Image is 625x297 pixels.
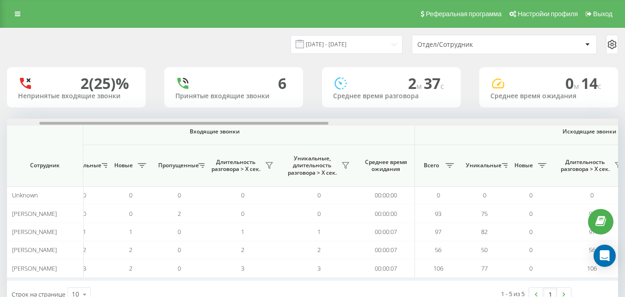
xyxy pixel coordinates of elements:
div: Среднее время разговора [333,92,450,100]
span: Всего [420,162,443,169]
span: 93 [435,209,441,218]
span: 0 [529,264,532,272]
span: 2 [129,264,132,272]
span: [PERSON_NAME] [12,227,57,236]
span: Длительность разговора > Х сек. [558,158,612,173]
span: 75 [481,209,488,218]
span: 2 [129,246,132,254]
span: 2 [317,246,321,254]
span: 0 [83,191,86,199]
span: Новые [112,162,135,169]
span: Реферальная программа [426,10,501,18]
span: 0 [529,227,532,236]
div: Принятые входящие звонки [175,92,292,100]
span: Настройки профиля [518,10,578,18]
span: 77 [481,264,488,272]
span: c [440,81,444,91]
span: 1 [129,227,132,236]
div: 6 [278,75,286,92]
span: 97 [435,227,441,236]
span: 0 [483,191,486,199]
span: c [598,81,601,91]
span: 0 [317,209,321,218]
span: 56 [435,246,441,254]
span: 2 [83,246,86,254]
span: 56 [589,246,595,254]
span: 0 [129,209,132,218]
span: м [574,81,581,91]
span: 1 [317,227,321,236]
span: Unknown [12,191,38,199]
span: Выход [593,10,613,18]
span: Входящие звонки [39,128,390,135]
span: 0 [178,246,181,254]
span: Новые [512,162,535,169]
span: [PERSON_NAME] [12,209,57,218]
div: Отдел/Сотрудник [417,41,528,49]
span: м [416,81,424,91]
span: Среднее время ожидания [364,158,408,173]
span: 0 [241,191,244,199]
span: 0 [317,191,321,199]
span: 3 [83,264,86,272]
span: 1 [241,227,244,236]
span: 0 [529,246,532,254]
td: 00:00:00 [357,186,415,204]
span: 0 [241,209,244,218]
span: 0 [529,209,532,218]
span: 37 [424,73,444,93]
span: 82 [481,227,488,236]
span: 0 [178,191,181,199]
span: 0 [178,227,181,236]
span: 50 [481,246,488,254]
span: 14 [581,73,601,93]
td: 00:00:00 [357,204,415,222]
span: 2 [408,73,424,93]
span: Уникальные, длительность разговора > Х сек. [285,155,339,177]
span: 0 [529,191,532,199]
td: 00:00:07 [357,241,415,259]
span: 0 [590,191,594,199]
span: 0 [83,209,86,218]
span: [PERSON_NAME] [12,264,57,272]
span: Длительность разговора > Х сек. [209,158,262,173]
span: 0 [437,191,440,199]
td: 00:00:07 [357,259,415,277]
span: 2 [241,246,244,254]
td: 00:00:07 [357,223,415,241]
span: 0 [565,73,581,93]
span: 1 [83,227,86,236]
span: 3 [241,264,244,272]
span: 106 [433,264,443,272]
span: 106 [587,264,597,272]
span: 0 [178,264,181,272]
span: 3 [317,264,321,272]
span: Уникальные [66,162,99,169]
span: 2 [178,209,181,218]
div: Open Intercom Messenger [594,245,616,267]
div: Среднее время ожидания [490,92,607,100]
span: Пропущенные [158,162,196,169]
span: Сотрудник [15,162,75,169]
div: Непринятые входящие звонки [18,92,135,100]
span: [PERSON_NAME] [12,246,57,254]
span: Уникальные [466,162,499,169]
span: 0 [129,191,132,199]
div: 2 (25)% [80,75,129,92]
